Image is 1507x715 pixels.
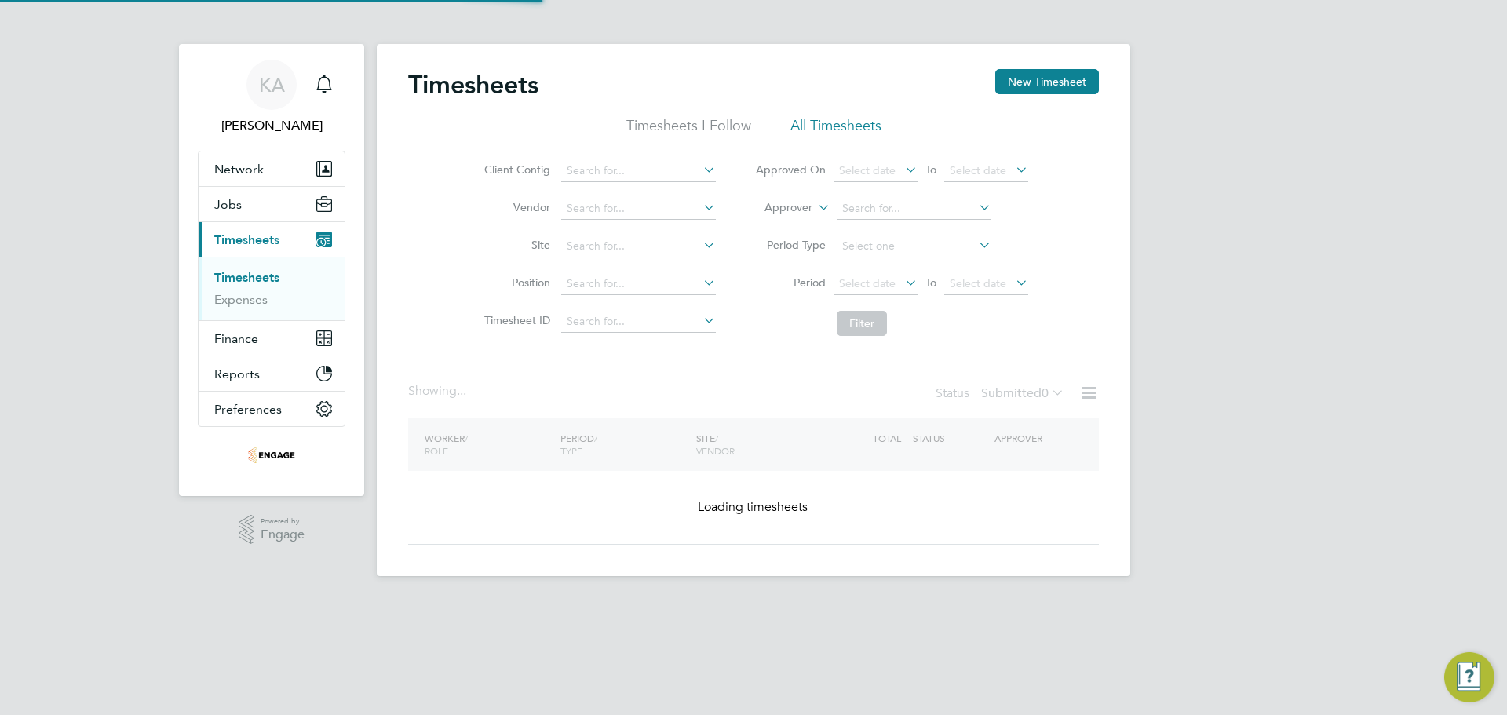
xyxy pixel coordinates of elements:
[839,163,896,177] span: Select date
[214,367,260,381] span: Reports
[259,75,285,95] span: KA
[1444,652,1494,702] button: Engage Resource Center
[199,151,345,186] button: Network
[480,313,550,327] label: Timesheet ID
[214,232,279,247] span: Timesheets
[480,162,550,177] label: Client Config
[199,187,345,221] button: Jobs
[199,321,345,356] button: Finance
[837,235,991,257] input: Select one
[755,238,826,252] label: Period Type
[198,60,345,135] a: KA[PERSON_NAME]
[995,69,1099,94] button: New Timesheet
[561,273,716,295] input: Search for...
[921,272,941,293] span: To
[561,235,716,257] input: Search for...
[239,515,305,545] a: Powered byEngage
[755,275,826,290] label: Period
[214,270,279,285] a: Timesheets
[936,383,1067,405] div: Status
[950,276,1006,290] span: Select date
[214,292,268,307] a: Expenses
[561,198,716,220] input: Search for...
[214,331,258,346] span: Finance
[408,383,469,399] div: Showing
[742,200,812,216] label: Approver
[214,402,282,417] span: Preferences
[261,528,305,542] span: Engage
[408,69,538,100] h2: Timesheets
[199,392,345,426] button: Preferences
[214,197,242,212] span: Jobs
[214,162,264,177] span: Network
[981,385,1064,401] label: Submitted
[480,238,550,252] label: Site
[199,356,345,391] button: Reports
[755,162,826,177] label: Approved On
[1042,385,1049,401] span: 0
[198,443,345,468] a: Go to home page
[480,275,550,290] label: Position
[790,116,881,144] li: All Timesheets
[839,276,896,290] span: Select date
[248,443,295,468] img: uandp-logo-retina.png
[198,116,345,135] span: Kaci Allen
[921,159,941,180] span: To
[626,116,751,144] li: Timesheets I Follow
[457,383,466,399] span: ...
[837,198,991,220] input: Search for...
[199,257,345,320] div: Timesheets
[199,222,345,257] button: Timesheets
[561,160,716,182] input: Search for...
[480,200,550,214] label: Vendor
[950,163,1006,177] span: Select date
[179,44,364,496] nav: Main navigation
[837,311,887,336] button: Filter
[261,515,305,528] span: Powered by
[561,311,716,333] input: Search for...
